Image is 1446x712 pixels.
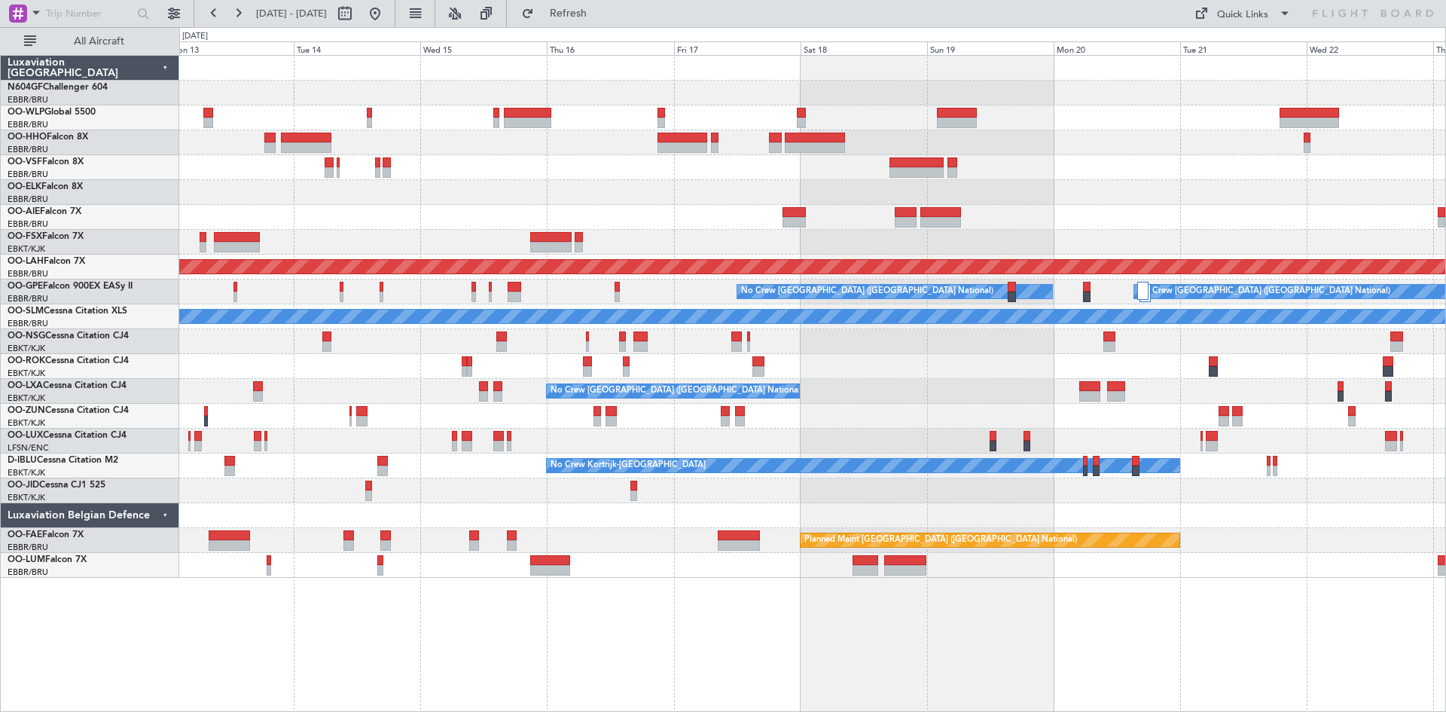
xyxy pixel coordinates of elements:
a: OO-VSFFalcon 8X [8,157,84,167]
div: No Crew [GEOGRAPHIC_DATA] ([GEOGRAPHIC_DATA] National) [551,380,803,402]
a: EBKT/KJK [8,417,45,429]
div: Wed 15 [420,41,547,55]
div: [DATE] [182,30,208,43]
a: OO-NSGCessna Citation CJ4 [8,332,129,341]
button: All Aircraft [17,29,163,53]
a: EBBR/BRU [8,169,48,180]
div: Planned Maint [GEOGRAPHIC_DATA] ([GEOGRAPHIC_DATA] National) [804,529,1077,552]
div: No Crew Kortrijk-[GEOGRAPHIC_DATA] [551,454,706,477]
span: Refresh [537,8,600,19]
button: Refresh [514,2,605,26]
span: OO-LAH [8,257,44,266]
div: Sat 18 [801,41,927,55]
a: OO-FAEFalcon 7X [8,530,84,539]
span: OO-AIE [8,207,40,216]
a: OO-ROKCessna Citation CJ4 [8,356,129,365]
span: OO-SLM [8,307,44,316]
a: EBBR/BRU [8,119,48,130]
a: OO-LUMFalcon 7X [8,555,87,564]
a: OO-WLPGlobal 5500 [8,108,96,117]
span: OO-FSX [8,232,42,241]
a: EBBR/BRU [8,218,48,230]
a: OO-JIDCessna CJ1 525 [8,481,105,490]
a: OO-GPEFalcon 900EX EASy II [8,282,133,291]
a: OO-SLMCessna Citation XLS [8,307,127,316]
a: EBBR/BRU [8,318,48,329]
div: Quick Links [1217,8,1268,23]
a: EBKT/KJK [8,467,45,478]
span: OO-WLP [8,108,44,117]
div: Thu 16 [547,41,673,55]
span: OO-ROK [8,356,45,365]
div: Sun 19 [927,41,1054,55]
span: OO-ZUN [8,406,45,415]
a: OO-ELKFalcon 8X [8,182,83,191]
a: OO-AIEFalcon 7X [8,207,81,216]
a: EBKT/KJK [8,492,45,503]
div: Mon 13 [167,41,294,55]
a: EBBR/BRU [8,567,48,578]
span: D-IBLU [8,456,37,465]
span: OO-HHO [8,133,47,142]
span: N604GF [8,83,43,92]
a: EBBR/BRU [8,542,48,553]
span: OO-NSG [8,332,45,341]
a: N604GFChallenger 604 [8,83,108,92]
a: EBBR/BRU [8,293,48,304]
span: OO-JID [8,481,39,490]
span: All Aircraft [39,36,159,47]
span: OO-LUM [8,555,45,564]
a: EBKT/KJK [8,368,45,379]
span: OO-LUX [8,431,43,440]
a: OO-LUXCessna Citation CJ4 [8,431,127,440]
a: EBBR/BRU [8,94,48,105]
a: OO-HHOFalcon 8X [8,133,88,142]
span: OO-VSF [8,157,42,167]
a: OO-ZUNCessna Citation CJ4 [8,406,129,415]
a: EBBR/BRU [8,268,48,280]
a: LFSN/ENC [8,442,49,454]
a: OO-FSXFalcon 7X [8,232,84,241]
span: OO-LXA [8,381,43,390]
span: OO-GPE [8,282,43,291]
a: EBBR/BRU [8,144,48,155]
a: EBKT/KJK [8,243,45,255]
div: No Crew [GEOGRAPHIC_DATA] ([GEOGRAPHIC_DATA] National) [741,280,993,303]
div: Fri 17 [674,41,801,55]
a: OO-LXACessna Citation CJ4 [8,381,127,390]
div: Wed 22 [1307,41,1433,55]
a: EBKT/KJK [8,343,45,354]
a: EBBR/BRU [8,194,48,205]
div: Tue 14 [294,41,420,55]
a: OO-LAHFalcon 7X [8,257,85,266]
a: EBKT/KJK [8,393,45,404]
span: [DATE] - [DATE] [256,7,327,20]
span: OO-ELK [8,182,41,191]
div: No Crew [GEOGRAPHIC_DATA] ([GEOGRAPHIC_DATA] National) [1138,280,1390,303]
input: Trip Number [46,2,133,25]
button: Quick Links [1187,2,1298,26]
span: OO-FAE [8,530,42,539]
a: D-IBLUCessna Citation M2 [8,456,118,465]
div: Mon 20 [1054,41,1180,55]
div: Tue 21 [1180,41,1307,55]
